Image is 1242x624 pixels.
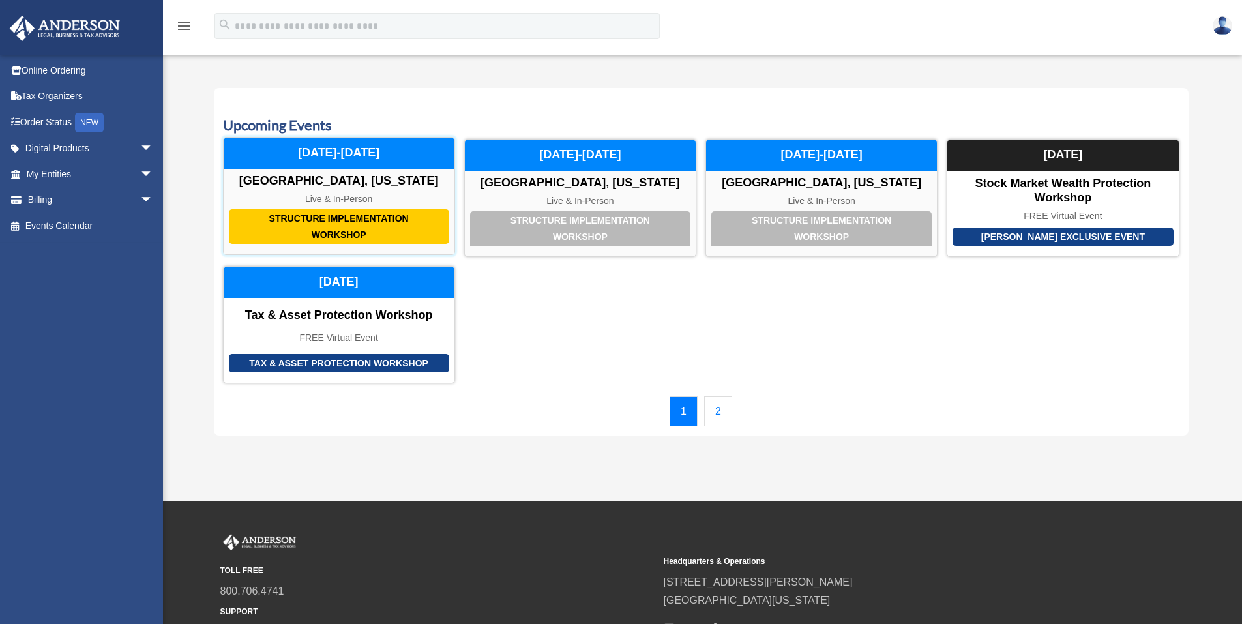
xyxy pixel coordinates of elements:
a: menu [176,23,192,34]
div: [DATE] [224,267,454,298]
small: SUPPORT [220,605,655,619]
a: Events Calendar [9,213,166,239]
div: [DATE] [947,140,1178,171]
div: Live & In-Person [706,196,937,207]
small: Headquarters & Operations [664,555,1098,569]
i: search [218,18,232,32]
a: Online Ordering [9,57,173,83]
div: NEW [75,113,104,132]
div: Structure Implementation Workshop [470,211,690,246]
div: Live & In-Person [224,194,454,205]
div: [GEOGRAPHIC_DATA], [US_STATE] [224,174,454,188]
div: [GEOGRAPHIC_DATA], [US_STATE] [706,176,937,190]
span: arrow_drop_down [140,161,166,188]
div: Live & In-Person [465,196,696,207]
span: arrow_drop_down [140,136,166,162]
div: [DATE]-[DATE] [706,140,937,171]
div: Stock Market Wealth Protection Workshop [947,177,1178,205]
i: menu [176,18,192,34]
div: Tax & Asset Protection Workshop [229,354,449,373]
small: TOLL FREE [220,564,655,578]
a: Structure Implementation Workshop [GEOGRAPHIC_DATA], [US_STATE] Live & In-Person [DATE]-[DATE] [223,139,455,257]
a: 2 [704,396,732,426]
span: arrow_drop_down [140,187,166,214]
a: Tax Organizers [9,83,173,110]
div: [PERSON_NAME] Exclusive Event [953,228,1173,246]
div: Tax & Asset Protection Workshop [224,308,454,323]
a: 1 [670,396,698,426]
div: [DATE]-[DATE] [224,138,454,169]
a: Digital Productsarrow_drop_down [9,136,173,162]
a: Order StatusNEW [9,109,173,136]
a: [PERSON_NAME] Exclusive Event Stock Market Wealth Protection Workshop FREE Virtual Event [DATE] [947,139,1179,257]
a: My Entitiesarrow_drop_down [9,161,173,187]
h3: Upcoming Events [223,115,1179,136]
div: FREE Virtual Event [947,211,1178,222]
a: Structure Implementation Workshop [GEOGRAPHIC_DATA], [US_STATE] Live & In-Person [DATE]-[DATE] [705,139,938,257]
div: [DATE]-[DATE] [465,140,696,171]
div: Structure Implementation Workshop [711,211,932,246]
div: [GEOGRAPHIC_DATA], [US_STATE] [465,176,696,190]
a: Tax & Asset Protection Workshop Tax & Asset Protection Workshop FREE Virtual Event [DATE] [223,266,455,383]
a: Billingarrow_drop_down [9,187,173,213]
div: FREE Virtual Event [224,333,454,344]
a: 800.706.4741 [220,586,284,597]
a: Structure Implementation Workshop [GEOGRAPHIC_DATA], [US_STATE] Live & In-Person [DATE]-[DATE] [464,139,696,257]
img: User Pic [1213,16,1232,35]
a: [GEOGRAPHIC_DATA][US_STATE] [664,595,831,606]
img: Anderson Advisors Platinum Portal [6,16,124,41]
div: Structure Implementation Workshop [229,209,449,244]
img: Anderson Advisors Platinum Portal [220,534,299,551]
a: [STREET_ADDRESS][PERSON_NAME] [664,576,853,587]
